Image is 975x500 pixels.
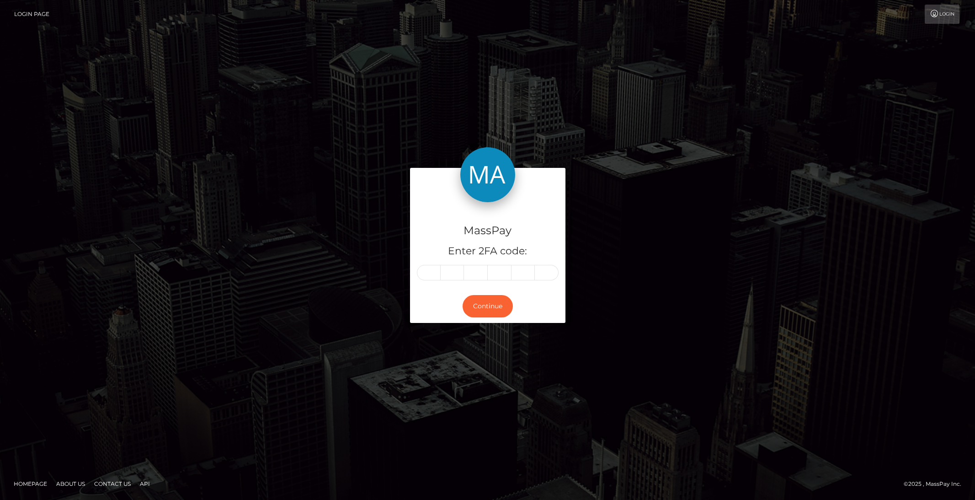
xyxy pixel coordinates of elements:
[14,5,49,24] a: Login Page
[10,477,51,491] a: Homepage
[136,477,154,491] a: API
[925,5,959,24] a: Login
[417,223,559,239] h4: MassPay
[904,479,968,489] div: © 2025 , MassPay Inc.
[417,244,559,258] h5: Enter 2FA code:
[460,147,515,202] img: MassPay
[463,295,513,317] button: Continue
[91,477,134,491] a: Contact Us
[53,477,89,491] a: About Us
